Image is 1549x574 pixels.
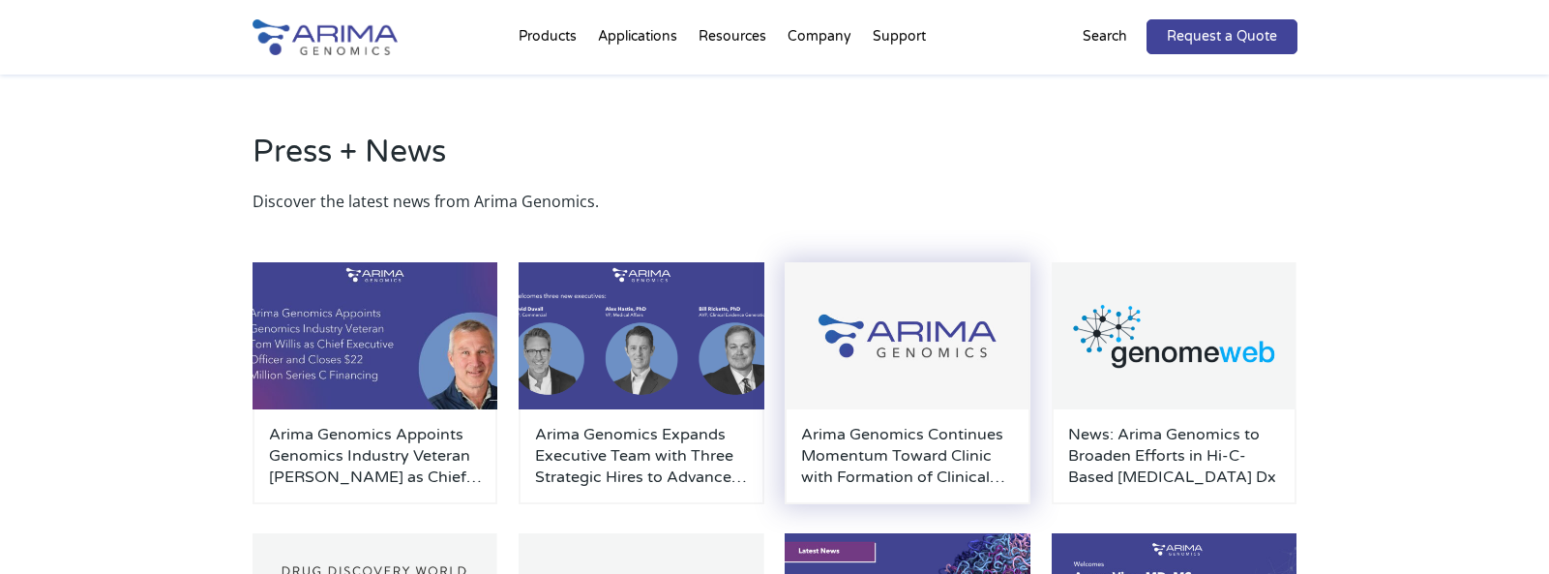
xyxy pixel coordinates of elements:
[1068,424,1281,488] a: News: Arima Genomics to Broaden Efforts in Hi-C-Based [MEDICAL_DATA] Dx
[253,189,1297,214] p: Discover the latest news from Arima Genomics.
[1052,262,1297,409] img: GenomeWeb_Press-Release_Logo-500x300.png
[1147,19,1297,54] a: Request a Quote
[1083,24,1127,49] p: Search
[253,19,398,55] img: Arima-Genomics-logo
[785,262,1030,409] img: Group-929-500x300.jpg
[269,424,482,488] a: Arima Genomics Appoints Genomics Industry Veteran [PERSON_NAME] as Chief Executive Officer and Cl...
[535,424,748,488] a: Arima Genomics Expands Executive Team with Three Strategic Hires to Advance Clinical Applications...
[519,262,764,409] img: Personnel-Announcement-LinkedIn-Carousel-22025-500x300.png
[253,262,498,409] img: Personnel-Announcement-LinkedIn-Carousel-22025-1-500x300.jpg
[253,131,1297,189] h2: Press + News
[801,424,1014,488] a: Arima Genomics Continues Momentum Toward Clinic with Formation of Clinical Advisory Board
